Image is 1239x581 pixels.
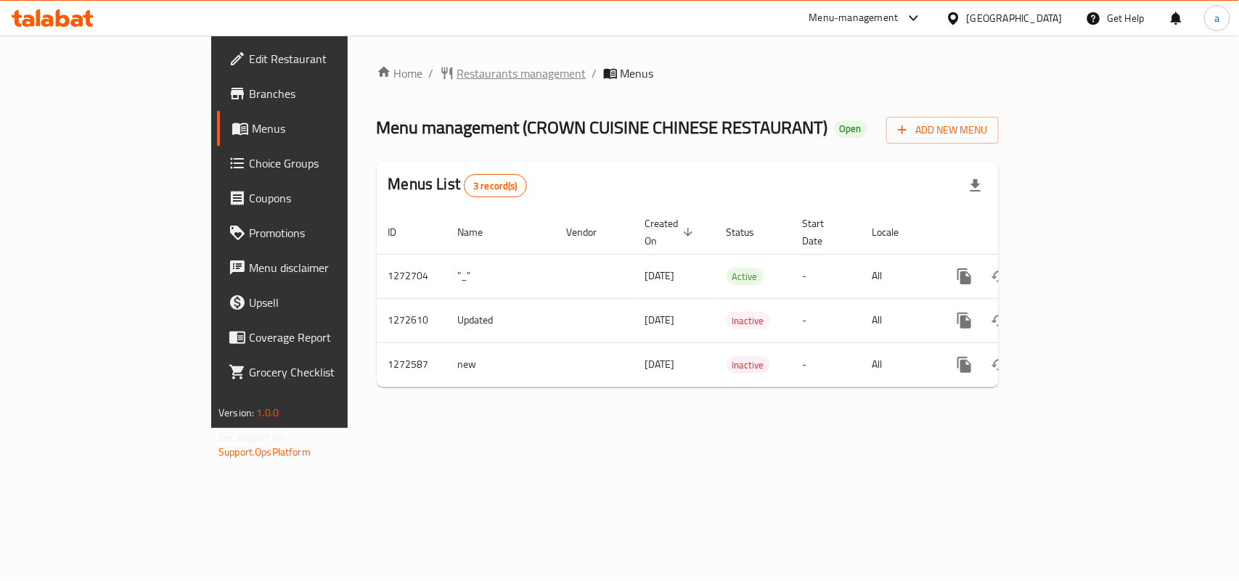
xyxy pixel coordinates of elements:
[217,111,418,146] a: Menus
[727,268,764,285] span: Active
[592,65,597,82] li: /
[958,168,993,203] div: Export file
[861,342,936,387] td: All
[1214,10,1219,26] span: a
[249,85,406,102] span: Branches
[217,76,418,111] a: Branches
[872,223,918,241] span: Locale
[791,254,861,298] td: -
[861,254,936,298] td: All
[465,179,526,193] span: 3 record(s)
[809,9,899,27] div: Menu-management
[791,298,861,342] td: -
[217,181,418,215] a: Coupons
[967,10,1063,26] div: [GEOGRAPHIC_DATA]
[645,215,698,250] span: Created On
[645,310,675,329] span: [DATE]
[457,65,586,82] span: Restaurants management
[440,65,586,82] a: Restaurants management
[388,223,416,241] span: ID
[458,223,502,241] span: Name
[936,210,1098,255] th: Actions
[727,356,770,374] div: Inactive
[377,111,828,144] span: Menu management ( CROWN CUISINE CHINESE RESTAURANT )
[217,215,418,250] a: Promotions
[645,355,675,374] span: [DATE]
[217,320,418,355] a: Coverage Report
[249,259,406,276] span: Menu disclaimer
[249,363,406,381] span: Grocery Checklist
[249,329,406,346] span: Coverage Report
[446,342,555,387] td: new
[217,146,418,181] a: Choice Groups
[249,154,406,172] span: Choice Groups
[947,347,982,382] button: more
[217,41,418,76] a: Edit Restaurant
[218,428,285,447] span: Get support on:
[218,403,254,422] span: Version:
[249,50,406,67] span: Edit Restaurant
[982,259,1017,294] button: Change Status
[217,285,418,320] a: Upsell
[898,121,987,139] span: Add New Menu
[886,117,999,144] button: Add New Menu
[252,120,406,137] span: Menus
[982,303,1017,338] button: Change Status
[567,223,616,241] span: Vendor
[249,189,406,207] span: Coupons
[249,224,406,242] span: Promotions
[727,312,770,329] div: Inactive
[947,303,982,338] button: more
[446,254,555,298] td: "_"
[861,298,936,342] td: All
[982,347,1017,382] button: Change Status
[217,250,418,285] a: Menu disclaimer
[377,65,999,82] nav: breadcrumb
[727,313,770,329] span: Inactive
[256,403,279,422] span: 1.0.0
[947,259,982,294] button: more
[834,120,867,138] div: Open
[621,65,654,82] span: Menus
[429,65,434,82] li: /
[791,342,861,387] td: -
[377,210,1098,387] table: enhanced table
[446,298,555,342] td: Updated
[803,215,843,250] span: Start Date
[218,442,311,461] a: Support.OpsPlatform
[727,357,770,374] span: Inactive
[388,173,527,197] h2: Menus List
[834,123,867,135] span: Open
[217,355,418,390] a: Grocery Checklist
[645,266,675,285] span: [DATE]
[249,294,406,311] span: Upsell
[727,223,774,241] span: Status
